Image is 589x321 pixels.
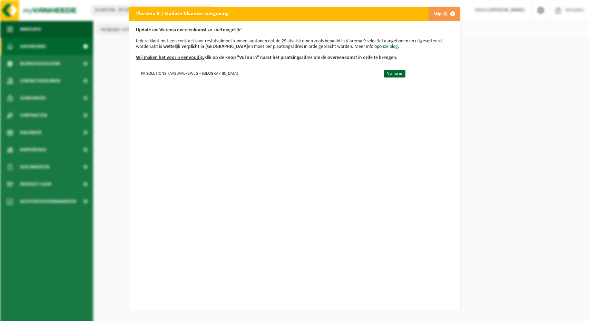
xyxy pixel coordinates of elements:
[152,44,248,49] b: Dit is wettelijk verplicht in [GEOGRAPHIC_DATA]
[384,70,405,77] a: Vul nu in
[136,55,397,60] b: Klik op de knop "Vul nu in" naast het plaatsingsadres om de overeenkomst in orde te brengen.
[428,7,460,21] button: Skip (0)
[379,44,399,49] a: onze blog.
[136,28,242,33] b: Update uw Vlarema overeenkomst zo snel mogelijk!
[136,55,204,60] u: Wij maken het voor u eenvoudig.
[136,39,222,44] u: Iedere klant met een contract voor restafval
[129,7,236,20] h2: Vlarema 9 | Update Vlaamse wetgeving
[136,68,378,79] td: PK SOLUTIONS KAASDAVERSWEG - [GEOGRAPHIC_DATA]
[136,28,453,61] p: moet kunnen aantonen dat de 29 afvalstromen zoals bepaald in Vlarema 9 selectief aangeboden en ui...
